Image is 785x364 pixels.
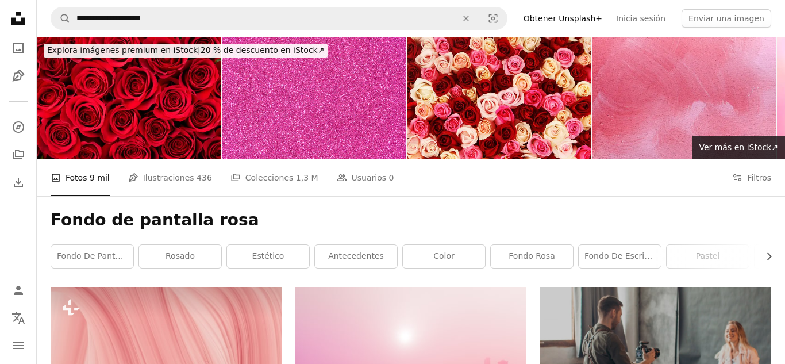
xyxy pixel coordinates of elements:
img: Textura de fondo abstracto rosa brillante [222,37,406,159]
button: Buscar en Unsplash [51,7,71,29]
a: fondo de pantalla [51,245,133,268]
span: 0 [389,171,394,184]
button: desplazar lista a la derecha [759,245,771,268]
a: antecedentes [315,245,397,268]
button: Filtros [732,159,771,196]
a: Colecciones [7,143,30,166]
a: Ilustraciones [7,64,30,87]
a: Iniciar sesión / Registrarse [7,279,30,302]
a: Colecciones 1,3 M [230,159,318,196]
button: Búsqueda visual [479,7,507,29]
a: color [403,245,485,268]
a: Ver más en iStock↗ [692,136,785,159]
a: Ilustraciones 436 [128,159,212,196]
a: rosado [139,245,221,268]
a: Fotos [7,37,30,60]
a: Obtener Unsplash+ [517,9,609,28]
h1: Fondo de pantalla rosa [51,210,771,231]
a: Inicia sesión [609,9,672,28]
button: Enviar una imagen [682,9,771,28]
a: Fondo de escritorio [579,245,661,268]
img: Pintura de fondo rosa sobre lienzo, pintura acrílica [592,37,776,159]
a: Explorar [7,116,30,139]
a: fondo rosa [491,245,573,268]
span: 20 % de descuento en iStock ↗ [47,45,324,55]
span: 436 [197,171,212,184]
a: pastel [667,245,749,268]
button: Borrar [453,7,479,29]
a: Usuarios 0 [337,159,394,196]
button: Menú [7,334,30,357]
a: estético [227,245,309,268]
span: Ver más en iStock ↗ [699,143,778,152]
form: Encuentra imágenes en todo el sitio [51,7,507,30]
button: Idioma [7,306,30,329]
img: Alfombra de Multicolored rosas [407,37,591,159]
img: Fondo de rosas [37,37,221,159]
span: Explora imágenes premium en iStock | [47,45,201,55]
span: 1,3 M [296,171,318,184]
a: Historial de descargas [7,171,30,194]
a: Explora imágenes premium en iStock|20 % de descuento en iStock↗ [37,37,334,64]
